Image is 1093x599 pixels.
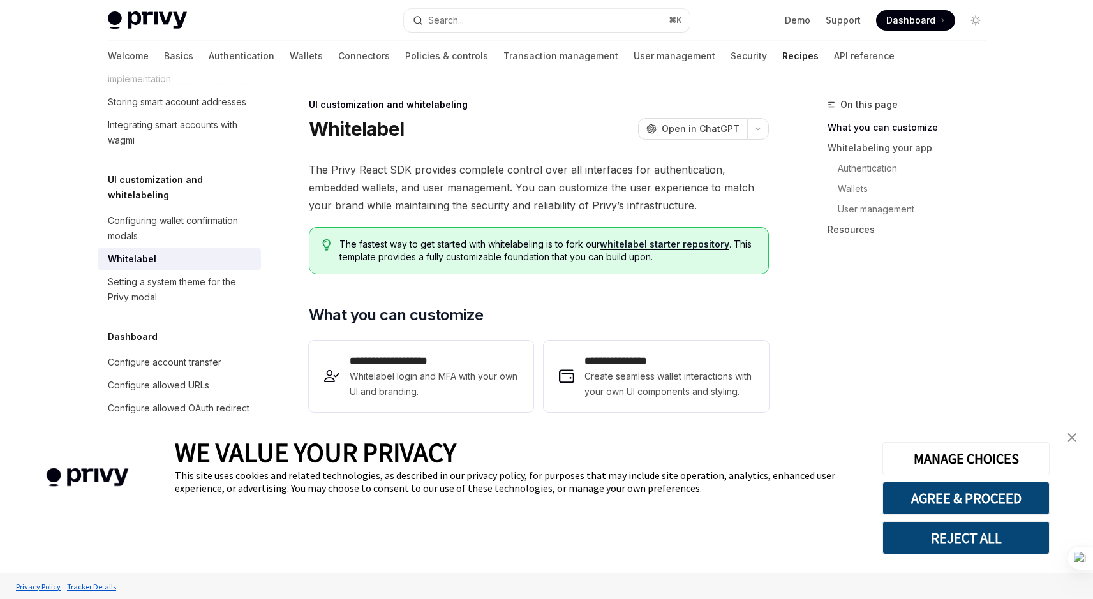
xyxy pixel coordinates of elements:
[828,138,996,158] a: Whitelabeling your app
[965,10,986,31] button: Toggle dark mode
[503,41,618,71] a: Transaction management
[164,41,193,71] a: Basics
[108,274,253,305] div: Setting a system theme for the Privy modal
[662,122,740,135] span: Open in ChatGPT
[584,369,753,399] span: Create seamless wallet interactions with your own UI components and styling.
[290,41,323,71] a: Wallets
[108,355,221,370] div: Configure account transfer
[638,118,747,140] button: Open in ChatGPT
[838,199,996,219] a: User management
[886,14,935,27] span: Dashboard
[175,436,456,469] span: WE VALUE YOUR PRIVACY
[828,219,996,240] a: Resources
[634,41,715,71] a: User management
[322,239,331,251] svg: Tip
[544,341,768,412] a: **** **** **** *Create seamless wallet interactions with your own UI components and styling.
[826,14,861,27] a: Support
[13,575,64,598] a: Privacy Policy
[339,238,755,263] span: The fastest way to get started with whitelabeling is to fork our . This template provides a fully...
[828,117,996,138] a: What you can customize
[309,305,484,325] span: What you can customize
[108,329,158,344] h5: Dashboard
[64,575,119,598] a: Tracker Details
[782,41,819,71] a: Recipes
[428,13,464,28] div: Search...
[98,374,261,397] a: Configure allowed URLs
[108,94,246,110] div: Storing smart account addresses
[309,161,769,214] span: The Privy React SDK provides complete control over all interfaces for authentication, embedded wa...
[98,270,261,309] a: Setting a system theme for the Privy modal
[98,397,261,435] a: Configure allowed OAuth redirect URLs
[405,41,488,71] a: Policies & controls
[882,442,1050,475] button: MANAGE CHOICES
[98,351,261,374] a: Configure account transfer
[108,213,253,244] div: Configuring wallet confirmation modals
[108,401,253,431] div: Configure allowed OAuth redirect URLs
[876,10,955,31] a: Dashboard
[1059,425,1085,450] a: close banner
[882,482,1050,515] button: AGREE & PROCEED
[209,41,274,71] a: Authentication
[1067,433,1076,442] img: close banner
[175,469,863,494] div: This site uses cookies and related technologies, as described in our privacy policy, for purposes...
[19,450,156,505] img: company logo
[731,41,767,71] a: Security
[350,369,518,399] span: Whitelabel login and MFA with your own UI and branding.
[309,117,405,140] h1: Whitelabel
[98,91,261,114] a: Storing smart account addresses
[108,378,209,393] div: Configure allowed URLs
[840,97,898,112] span: On this page
[838,158,996,179] a: Authentication
[882,521,1050,554] button: REJECT ALL
[834,41,895,71] a: API reference
[108,172,261,203] h5: UI customization and whitelabeling
[785,14,810,27] a: Demo
[404,9,690,32] button: Search...⌘K
[98,248,261,270] a: Whitelabel
[108,11,187,29] img: light logo
[98,114,261,152] a: Integrating smart accounts with wagmi
[309,98,769,111] div: UI customization and whitelabeling
[108,251,156,267] div: Whitelabel
[669,15,682,26] span: ⌘ K
[600,239,729,250] a: whitelabel starter repository
[108,117,253,148] div: Integrating smart accounts with wagmi
[338,41,390,71] a: Connectors
[98,209,261,248] a: Configuring wallet confirmation modals
[838,179,996,199] a: Wallets
[108,41,149,71] a: Welcome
